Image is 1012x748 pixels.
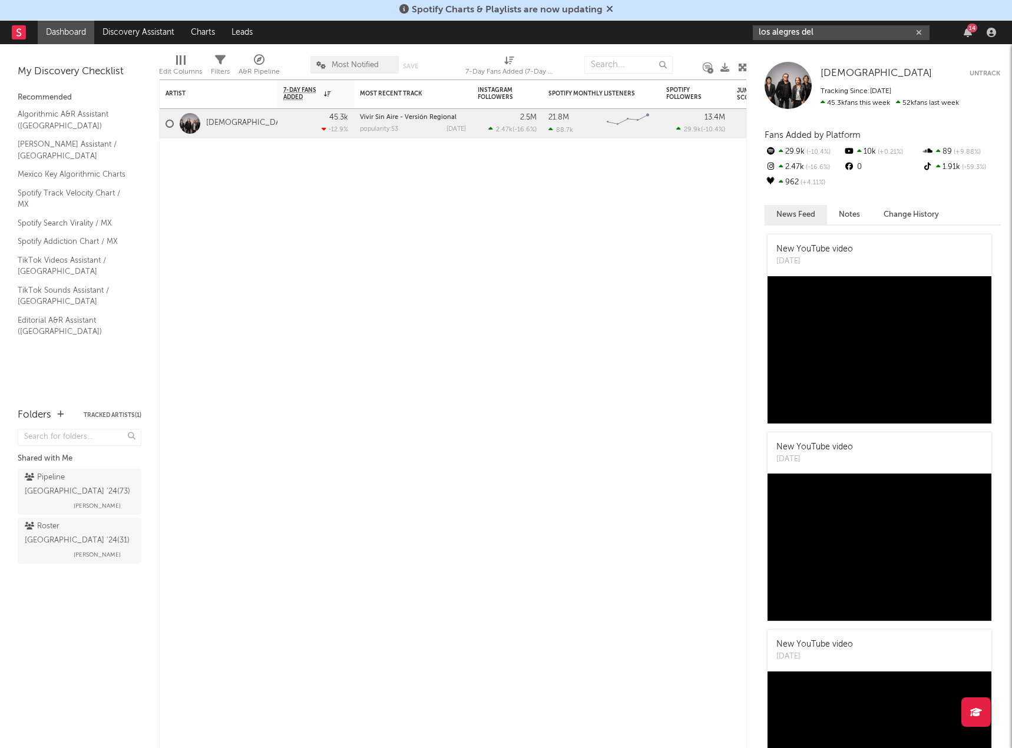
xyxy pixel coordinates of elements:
div: Most Recent Track [360,90,448,97]
div: 962 [765,175,843,190]
div: 13.4M [705,114,725,121]
div: A&R Pipeline [239,50,280,84]
span: +9.88 % [952,149,981,155]
div: ( ) [676,125,725,133]
input: Search for artists [753,25,930,40]
a: TikTok Sounds Assistant / [GEOGRAPHIC_DATA] [18,284,130,308]
span: Dismiss [606,5,613,15]
div: Filters [211,50,230,84]
button: Change History [872,205,951,224]
span: Fans Added by Platform [765,131,861,140]
a: Mexico Key Algorithmic Charts [18,168,130,181]
div: [DATE] [776,651,853,663]
div: Jump Score [737,87,766,101]
button: Notes [827,205,872,224]
div: New YouTube video [776,243,853,256]
input: Search... [584,56,673,74]
div: Pipeline [GEOGRAPHIC_DATA] '24 ( 73 ) [25,471,131,499]
span: -16.6 % [804,164,830,171]
div: 45.3k [329,114,348,121]
span: Tracking Since: [DATE] [821,88,891,95]
div: [DATE] [776,256,853,267]
a: Spotify Addiction Chart / MX [18,235,130,248]
div: 1.91k [922,160,1000,175]
div: 7-Day Fans Added (7-Day Fans Added) [465,50,554,84]
span: +4.11 % [799,180,825,186]
a: TikTok Videos Assistant / [GEOGRAPHIC_DATA] [18,254,130,278]
span: 45.3k fans this week [821,100,890,107]
button: News Feed [765,205,827,224]
a: Discovery Assistant [94,21,183,44]
div: Recommended [18,91,141,105]
a: Roster [GEOGRAPHIC_DATA] '24(31)[PERSON_NAME] [18,518,141,564]
a: Algorithmic A&R Assistant ([GEOGRAPHIC_DATA]) [18,108,130,132]
a: Spotify Track Velocity Chart / MX [18,187,130,211]
span: -59.3 % [960,164,986,171]
div: My Discovery Checklist [18,65,141,79]
div: Instagram Followers [478,87,519,101]
div: 29.9k [765,144,843,160]
span: -10.4 % [703,127,723,133]
div: popularity: 53 [360,126,398,133]
a: Leads [223,21,261,44]
div: [DATE] [447,126,466,133]
div: 88.7k [548,126,573,134]
a: [DEMOGRAPHIC_DATA] [821,68,932,80]
div: Spotify Followers [666,87,707,101]
div: Filters [211,65,230,79]
div: Roster [GEOGRAPHIC_DATA] '24 ( 31 ) [25,519,131,548]
div: Spotify Monthly Listeners [548,90,637,97]
div: New YouTube video [776,441,853,454]
div: 21.8M [548,114,569,121]
div: Edit Columns [159,50,202,84]
span: Most Notified [332,61,379,69]
a: Editorial A&R Assistant ([GEOGRAPHIC_DATA]) [18,314,130,338]
div: 10k [843,144,921,160]
span: -10.4 % [805,149,831,155]
span: 2.47k [496,127,512,133]
span: [PERSON_NAME] [74,548,121,562]
div: 2.47k [765,160,843,175]
a: [PERSON_NAME] Assistant / [GEOGRAPHIC_DATA] [18,138,130,162]
button: Untrack [970,68,1000,80]
div: New YouTube video [776,638,853,651]
span: Spotify Charts & Playlists are now updating [412,5,603,15]
div: 2.5M [520,114,537,121]
span: [PERSON_NAME] [74,499,121,513]
span: 7-Day Fans Added [283,87,321,101]
a: Vivir Sin Aire - Versión Regional [360,114,457,121]
a: Dashboard [38,21,94,44]
a: Spotify Search Virality / MX [18,217,130,230]
div: [DATE] [776,454,853,465]
a: Pipeline [GEOGRAPHIC_DATA] '24(73)[PERSON_NAME] [18,469,141,515]
div: 0 [843,160,921,175]
div: A&R Pipeline [239,65,280,79]
div: 7-Day Fans Added (7-Day Fans Added) [465,65,554,79]
div: Vivir Sin Aire - Versión Regional [360,114,466,121]
div: Folders [18,408,51,422]
button: 14 [964,28,972,37]
div: 71.3 [737,117,784,131]
div: 14 [967,24,977,32]
div: 89 [922,144,1000,160]
a: Charts [183,21,223,44]
div: Edit Columns [159,65,202,79]
div: -12.9 % [322,125,348,133]
div: ( ) [488,125,537,133]
span: -16.6 % [514,127,535,133]
span: +0.21 % [876,149,903,155]
span: 52k fans last week [821,100,959,107]
button: Save [403,63,418,69]
button: Tracked Artists(1) [84,412,141,418]
svg: Chart title [601,109,654,138]
span: [DEMOGRAPHIC_DATA] [821,68,932,78]
input: Search for folders... [18,429,141,446]
span: 29.9k [684,127,701,133]
a: [DEMOGRAPHIC_DATA] [206,118,292,128]
div: Shared with Me [18,452,141,466]
div: Artist [166,90,254,97]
